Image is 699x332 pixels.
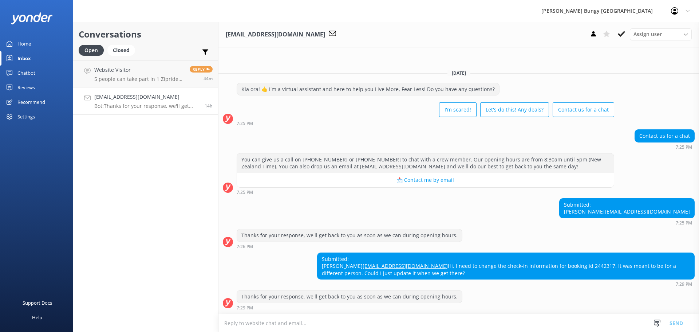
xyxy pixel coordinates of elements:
strong: 7:26 PM [237,245,253,249]
span: Sep 06 2025 08:58am (UTC +12:00) Pacific/Auckland [204,75,213,82]
a: [EMAIL_ADDRESS][DOMAIN_NAME]Bot:Thanks for your response, we'll get back to you as soon as we can... [73,87,218,115]
div: Chatbot [17,66,35,80]
div: Support Docs [23,296,52,310]
div: Open [79,45,104,56]
div: Inbox [17,51,31,66]
h4: [EMAIL_ADDRESS][DOMAIN_NAME] [94,93,199,101]
div: Sep 05 2025 07:29pm (UTC +12:00) Pacific/Auckland [317,281,695,286]
div: Closed [107,45,135,56]
button: I'm scared! [439,102,477,117]
span: Reply [190,66,213,73]
h3: [EMAIL_ADDRESS][DOMAIN_NAME] [226,30,325,39]
div: Sep 05 2025 07:25pm (UTC +12:00) Pacific/Auckland [635,144,695,149]
span: Assign user [633,30,662,38]
div: Sep 05 2025 07:29pm (UTC +12:00) Pacific/Auckland [237,305,462,310]
div: Thanks for your response, we'll get back to you as soon as we can during opening hours. [237,229,462,242]
a: [EMAIL_ADDRESS][DOMAIN_NAME] [363,262,448,269]
div: Assign User [630,28,692,40]
div: Submitted: [PERSON_NAME] [560,199,694,218]
span: Sep 05 2025 07:29pm (UTC +12:00) Pacific/Auckland [205,103,213,109]
a: Closed [107,46,139,54]
h2: Conversations [79,27,213,41]
div: Sep 05 2025 07:25pm (UTC +12:00) Pacific/Auckland [237,121,614,126]
div: Settings [17,109,35,124]
div: Help [32,310,42,325]
div: Sep 05 2025 07:26pm (UTC +12:00) Pacific/Auckland [237,244,462,249]
div: Thanks for your response, we'll get back to you as soon as we can during opening hours. [237,290,462,303]
p: Bot: Thanks for your response, we'll get back to you as soon as we can during opening hours. [94,103,199,109]
div: Kia ora! 🤙 I'm a virtual assistant and here to help you Live More, Fear Less! Do you have any que... [237,83,499,95]
strong: 7:25 PM [676,145,692,149]
div: Reviews [17,80,35,95]
div: Sep 05 2025 07:25pm (UTC +12:00) Pacific/Auckland [237,190,614,195]
div: Home [17,36,31,51]
div: Submitted: [PERSON_NAME] Hi. I need to change the check-in information for booking id 2442317. It... [317,253,694,280]
button: Let's do this! Any deals? [480,102,549,117]
div: You can give us a call on [PHONE_NUMBER] or [PHONE_NUMBER] to chat with a crew member. Our openin... [237,153,614,173]
p: 5 people can take part in 1 Zipride each, or 1 person for 5 [PERSON_NAME]'s - is that correct? [94,76,184,82]
img: yonder-white-logo.png [11,12,53,24]
div: Contact us for a chat [635,130,694,142]
span: [DATE] [447,70,470,76]
h4: Website Visitor [94,66,184,74]
a: Website Visitor5 people can take part in 1 Zipride each, or 1 person for 5 [PERSON_NAME]'s - is t... [73,60,218,87]
div: Sep 05 2025 07:25pm (UTC +12:00) Pacific/Auckland [559,220,695,225]
button: Contact us for a chat [553,102,614,117]
strong: 7:25 PM [237,190,253,195]
strong: 7:25 PM [676,221,692,225]
div: Recommend [17,95,45,109]
button: 📩 Contact me by email [237,173,614,187]
strong: 7:29 PM [237,306,253,310]
strong: 7:29 PM [676,282,692,286]
a: Open [79,46,107,54]
strong: 7:25 PM [237,121,253,126]
a: [EMAIL_ADDRESS][DOMAIN_NAME] [605,208,690,215]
